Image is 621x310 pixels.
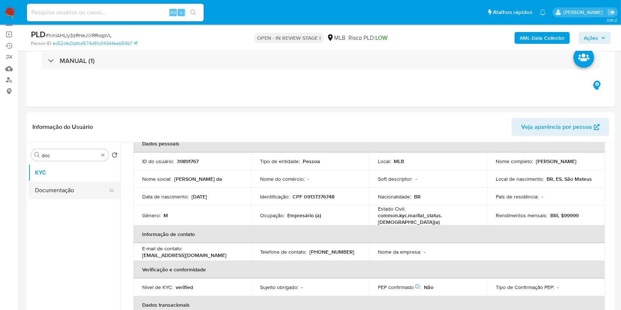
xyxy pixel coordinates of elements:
p: BRL $99999 [550,212,579,219]
h1: Informação do Usuário [32,123,93,131]
button: search-icon [186,7,201,18]
button: KYC [28,164,120,182]
p: 39891767 [177,158,199,165]
p: [PHONE_NUMBER] [309,249,354,255]
p: ID do usuário : [142,158,174,165]
p: verified [176,284,193,290]
th: Verificação e conformidade [133,261,605,278]
p: [EMAIL_ADDRESS][DOMAIN_NAME] [142,252,227,258]
p: - [541,193,543,200]
span: 3.161.2 [607,17,617,23]
button: Apagar busca [100,152,106,158]
span: Alt [170,9,176,16]
a: Sair [608,8,615,16]
p: Soft descriptor : [378,176,413,182]
span: Risco PLD: [348,34,387,42]
p: BR, ES, São Mateus [547,176,592,182]
p: - [557,284,559,290]
p: CPF 09137376748 [292,193,334,200]
p: Nome da empresa : [378,249,421,255]
h3: MANUAL (1) [60,57,95,65]
b: AML Data Collector [520,32,565,44]
button: Veja aparência por pessoa [512,118,609,136]
button: Ações [579,32,611,44]
a: ec52cfe2bbfcd574d91c04344eab59b7 [53,40,137,47]
p: Nível de KYC : [142,284,173,290]
span: Atalhos rápidos [493,8,532,16]
p: - [308,176,309,182]
p: Tipo de entidade : [260,158,300,165]
p: PEP confirmado : [378,284,421,290]
p: E-mail de contato : [142,245,182,252]
p: BR [414,193,421,200]
p: Data de nascimento : [142,193,189,200]
button: Procurar [34,152,40,158]
p: Pessoa [303,158,320,165]
b: PLD [31,28,46,40]
p: Ocupação : [260,212,284,219]
p: - [415,176,417,182]
th: Informação de contato [133,225,605,243]
button: AML Data Collector [515,32,570,44]
p: [PERSON_NAME] da [174,176,222,182]
p: Telefone de contato : [260,249,306,255]
p: Tipo de Confirmação PEP : [496,284,554,290]
p: Nome social : [142,176,171,182]
p: OPEN - IN REVIEW STAGE I [254,33,324,43]
p: - [301,284,303,290]
p: [DATE] [192,193,207,200]
p: Nacionalidade : [378,193,411,200]
th: Dados pessoais [133,135,605,152]
div: MANUAL (1) [41,52,600,69]
span: # hinlAHLly3zRHeJiXRRxqpVL [46,32,112,39]
p: Nome completo : [496,158,533,165]
p: Não [424,284,434,290]
span: Ações [584,32,598,44]
p: Identificação : [260,193,290,200]
p: M [164,212,168,219]
p: Nome do comércio : [260,176,305,182]
button: Documentação [28,182,115,199]
p: - [424,249,425,255]
span: s [180,9,182,16]
p: [PERSON_NAME] [536,158,576,165]
p: Sujeito obrigado : [260,284,298,290]
input: Procurar [42,152,98,159]
p: Local : [378,158,391,165]
div: MLB [327,34,345,42]
span: Veja aparência por pessoa [521,118,592,136]
b: Person ID [31,40,51,47]
p: Estado Civil : [378,205,405,212]
p: common.kyc.marital_status.[DEMOGRAPHIC_DATA](a) [378,212,475,225]
input: Pesquise usuários ou casos... [27,8,204,17]
a: Notificações [540,9,546,15]
button: Retornar ao pedido padrão [112,152,117,160]
p: MLB [394,158,404,165]
p: Rendimentos mensais : [496,212,547,219]
p: País de residência : [496,193,538,200]
p: Gênero : [142,212,161,219]
p: Empresário (a) [287,212,321,219]
span: LOW [375,34,387,42]
p: Local de nascimento : [496,176,544,182]
p: ana.conceicao@mercadolivre.com [564,9,605,16]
